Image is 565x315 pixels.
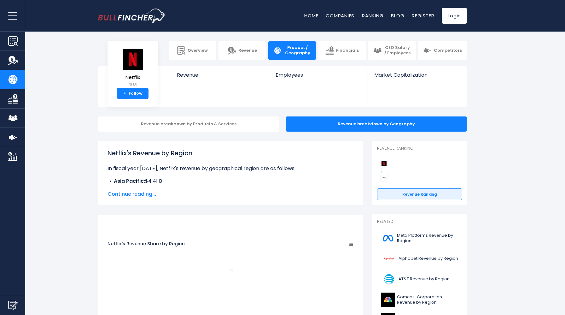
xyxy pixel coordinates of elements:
[177,72,263,78] span: Revenue
[269,66,367,89] a: Employees
[377,146,462,151] p: Revenue Ranking
[284,45,311,56] span: Product / Geography
[368,41,416,60] a: CEO Salary / Employees
[218,41,266,60] a: Revenue
[380,160,388,167] img: Netflix competitors logo
[199,279,211,283] text: 44.51 %
[380,174,388,181] img: Walt Disney Company competitors logo
[122,81,144,87] small: NFLX
[122,75,144,80] span: Netflix
[304,12,318,19] a: Home
[377,219,462,224] p: Related
[377,188,462,200] a: Revenue Ranking
[434,48,462,53] span: Competitors
[225,309,236,313] text: 12.41 %
[368,66,466,89] a: Market Capitalization
[384,45,411,56] span: CEO Salary / Employees
[169,41,216,60] a: Overview
[121,49,144,88] a: Netflix NFLX
[391,12,404,19] a: Blog
[412,12,434,19] a: Register
[108,148,353,158] h1: Netflix's Revenue by Region
[108,190,353,198] span: Continue reading...
[399,256,458,261] span: Alphabet Revenue by Region
[381,252,397,266] img: GOOGL logo
[114,177,145,185] b: Asia Pacific:
[114,185,128,192] b: EMEA:
[108,177,353,185] li: $4.41 B
[108,185,353,193] li: $12.39 B
[318,41,366,60] a: Financials
[374,72,460,78] span: Market Capitalization
[381,272,397,286] img: T logo
[108,241,185,247] tspan: Netflix's Revenue Share by Region
[98,9,166,23] img: bullfincher logo
[397,294,458,305] span: Comcast Corporation Revenue by Region
[377,291,462,308] a: Comcast Corporation Revenue by Region
[123,91,126,96] strong: +
[418,41,467,60] a: Competitors
[377,270,462,288] a: AT&T Revenue by Region
[336,48,359,53] span: Financials
[171,66,269,89] a: Revenue
[399,276,450,282] span: AT&T Revenue by Region
[276,72,361,78] span: Employees
[98,116,279,132] div: Revenue breakdown by Products & Services
[397,233,458,244] span: Meta Platforms Revenue by Region
[234,259,244,263] text: 11.32 %
[377,250,462,267] a: Alphabet Revenue by Region
[362,12,383,19] a: Ranking
[377,229,462,247] a: Meta Platforms Revenue by Region
[117,88,149,99] a: +Follow
[98,9,166,23] a: Go to homepage
[381,231,395,245] img: META logo
[188,48,208,53] span: Overview
[326,12,354,19] a: Companies
[108,165,353,172] p: In fiscal year [DATE], Netflix's revenue by geographical region are as follows:
[238,48,257,53] span: Revenue
[268,41,316,60] a: Product / Geography
[442,8,467,24] a: Login
[251,287,262,291] text: 31.76 %
[381,293,395,307] img: CMCSA logo
[286,116,467,132] div: Revenue breakdown by Geography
